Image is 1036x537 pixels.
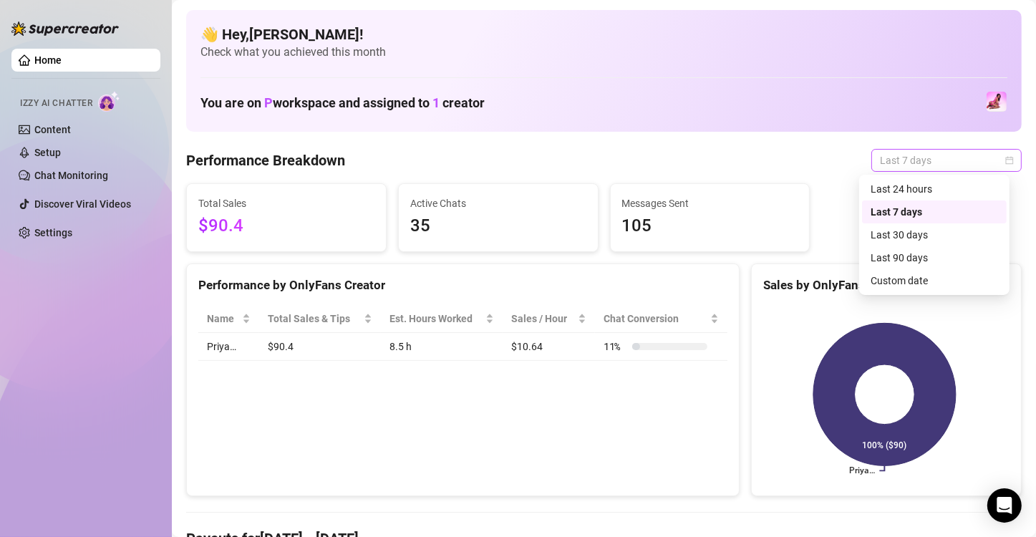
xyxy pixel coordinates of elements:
[34,124,71,135] a: Content
[871,227,998,243] div: Last 30 days
[871,250,998,266] div: Last 90 days
[34,227,72,238] a: Settings
[20,97,92,110] span: Izzy AI Chatter
[604,339,626,354] span: 11 %
[198,195,374,211] span: Total Sales
[200,95,485,111] h1: You are on workspace and assigned to creator
[503,305,595,333] th: Sales / Hour
[34,170,108,181] a: Chat Monitoring
[264,95,273,110] span: P
[259,305,380,333] th: Total Sales & Tips
[207,311,239,326] span: Name
[849,466,875,476] text: Priya…
[268,311,360,326] span: Total Sales & Tips
[34,54,62,66] a: Home
[862,246,1007,269] div: Last 90 days
[389,311,483,326] div: Est. Hours Worked
[410,213,586,240] span: 35
[198,276,727,295] div: Performance by OnlyFans Creator
[11,21,119,36] img: logo-BBDzfeDw.svg
[198,333,259,361] td: Priya…
[511,311,575,326] span: Sales / Hour
[595,305,727,333] th: Chat Conversion
[871,204,998,220] div: Last 7 days
[763,276,1010,295] div: Sales by OnlyFans Creator
[1005,156,1014,165] span: calendar
[432,95,440,110] span: 1
[622,195,798,211] span: Messages Sent
[200,24,1007,44] h4: 👋 Hey, [PERSON_NAME] !
[200,44,1007,60] span: Check what you achieved this month
[862,269,1007,292] div: Custom date
[186,150,345,170] h4: Performance Breakdown
[198,305,259,333] th: Name
[381,333,503,361] td: 8.5 h
[862,200,1007,223] div: Last 7 days
[862,223,1007,246] div: Last 30 days
[987,92,1007,112] img: Priya
[98,91,120,112] img: AI Chatter
[604,311,707,326] span: Chat Conversion
[622,213,798,240] span: 105
[862,178,1007,200] div: Last 24 hours
[871,273,998,289] div: Custom date
[880,150,1013,171] span: Last 7 days
[987,488,1022,523] div: Open Intercom Messenger
[34,147,61,158] a: Setup
[198,213,374,240] span: $90.4
[871,181,998,197] div: Last 24 hours
[410,195,586,211] span: Active Chats
[34,198,131,210] a: Discover Viral Videos
[503,333,595,361] td: $10.64
[259,333,380,361] td: $90.4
